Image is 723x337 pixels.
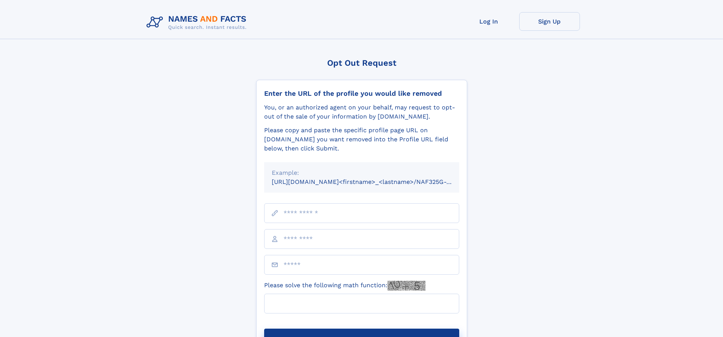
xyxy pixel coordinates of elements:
[264,89,459,98] div: Enter the URL of the profile you would like removed
[519,12,580,31] a: Sign Up
[264,281,425,291] label: Please solve the following math function:
[264,126,459,153] div: Please copy and paste the specific profile page URL on [DOMAIN_NAME] you want removed into the Pr...
[458,12,519,31] a: Log In
[256,58,467,68] div: Opt Out Request
[272,168,452,177] div: Example:
[272,178,474,185] small: [URL][DOMAIN_NAME]<firstname>_<lastname>/NAF325G-xxxxxxxx
[143,12,253,33] img: Logo Names and Facts
[264,103,459,121] div: You, or an authorized agent on your behalf, may request to opt-out of the sale of your informatio...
